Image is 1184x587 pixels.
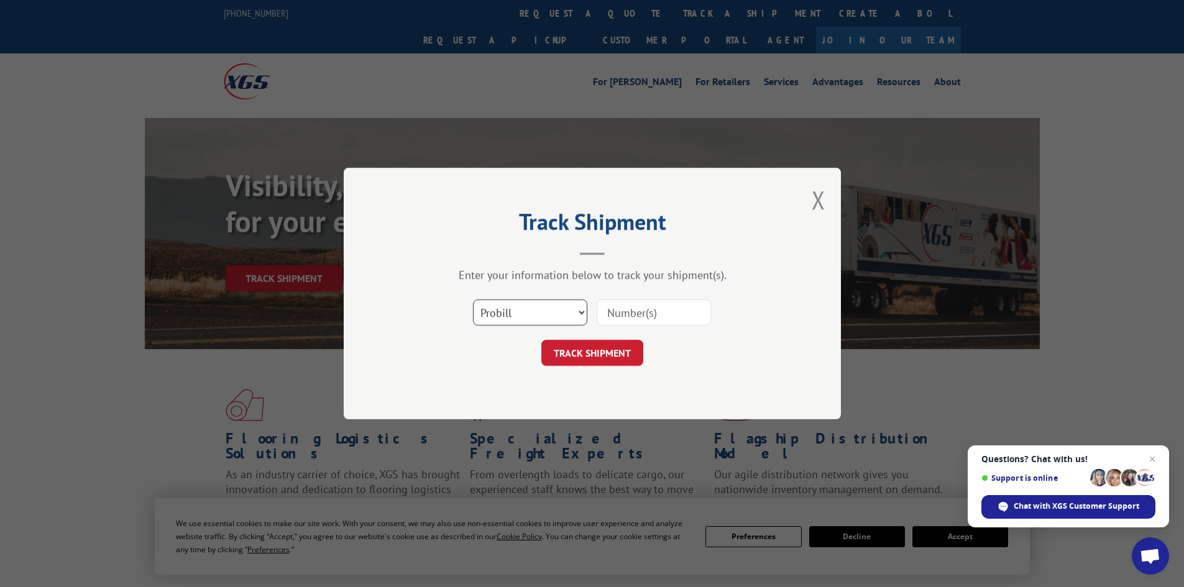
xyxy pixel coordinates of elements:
[1145,452,1160,466] span: Close chat
[541,340,643,366] button: TRACK SHIPMENT
[981,495,1155,519] div: Chat with XGS Customer Support
[1014,501,1139,512] span: Chat with XGS Customer Support
[812,183,825,216] button: Close modal
[406,268,779,282] div: Enter your information below to track your shipment(s).
[597,299,711,325] input: Number(s)
[981,454,1155,464] span: Questions? Chat with us!
[1132,537,1169,575] div: Open chat
[406,213,779,237] h2: Track Shipment
[981,473,1086,483] span: Support is online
